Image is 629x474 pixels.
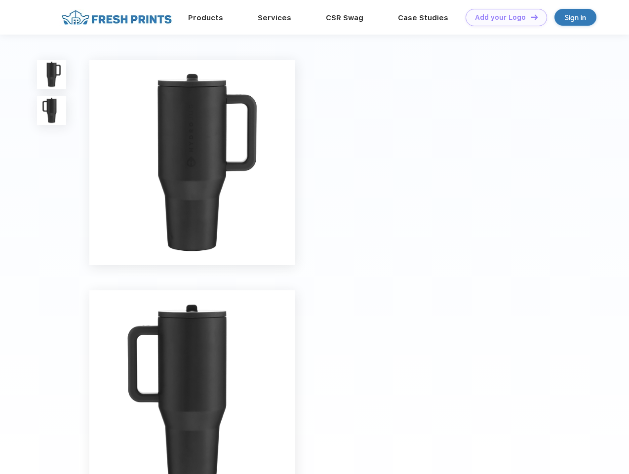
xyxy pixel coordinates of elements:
a: Sign in [554,9,596,26]
div: Add your Logo [475,13,526,22]
img: fo%20logo%202.webp [59,9,175,26]
img: DT [531,14,538,20]
img: func=resize&h=640 [89,60,295,265]
img: func=resize&h=100 [37,60,66,89]
img: func=resize&h=100 [37,96,66,125]
div: Sign in [565,12,586,23]
a: Products [188,13,223,22]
